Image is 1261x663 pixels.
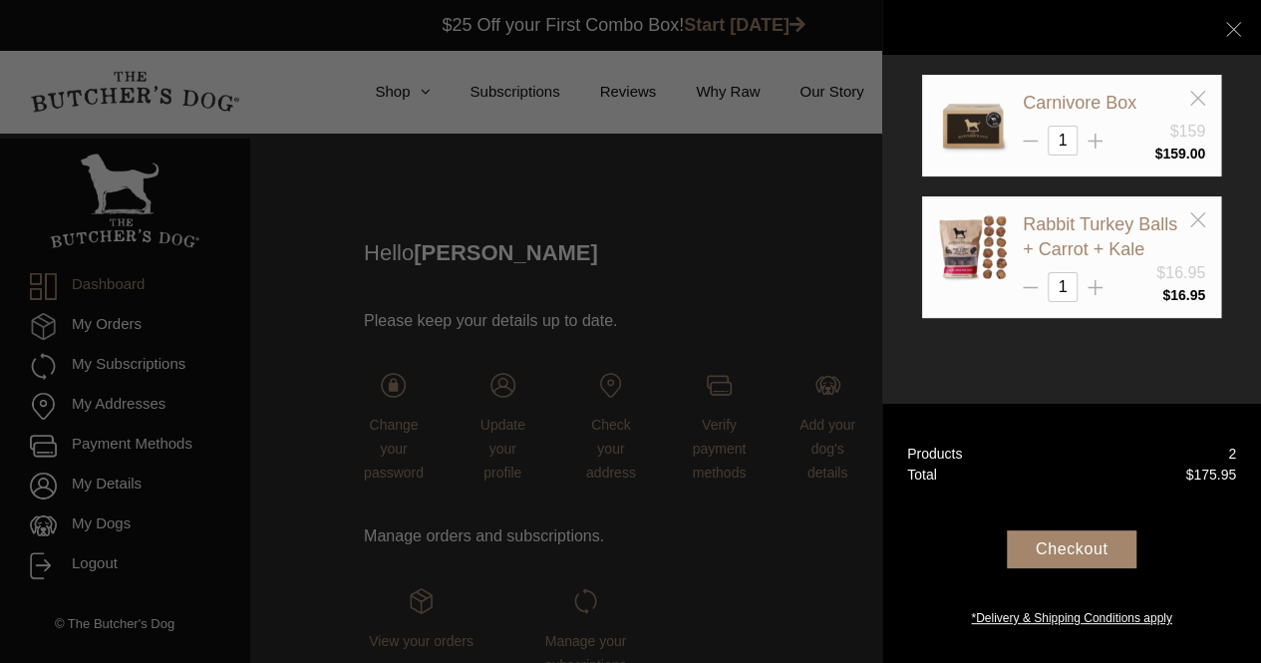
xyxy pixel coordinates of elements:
img: Rabbit Turkey Balls + Carrot + Kale [938,212,1008,282]
bdi: 159.00 [1154,146,1205,162]
div: Total [907,465,937,486]
bdi: 16.95 [1162,287,1205,303]
div: 2 [1228,444,1236,465]
bdi: 175.95 [1185,467,1236,483]
img: Carnivore Box [938,91,1008,161]
div: Products [907,444,962,465]
span: $ [1154,146,1162,162]
div: $159 [1169,120,1205,144]
a: Rabbit Turkey Balls + Carrot + Kale [1023,214,1177,259]
a: *Delivery & Shipping Conditions apply [882,604,1261,627]
div: $16.95 [1156,261,1205,285]
span: $ [1162,287,1170,303]
a: Products 2 Total $175.95 Checkout [882,404,1261,663]
a: Carnivore Box [1023,93,1136,113]
span: $ [1185,467,1193,483]
div: Checkout [1007,530,1136,568]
